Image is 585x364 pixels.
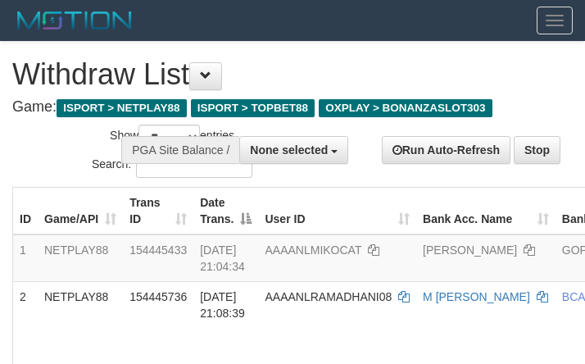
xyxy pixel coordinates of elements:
[12,58,560,91] h1: Withdraw List
[13,234,39,282] td: 1
[129,243,187,257] span: 154445433
[250,143,328,157] span: None selected
[38,234,123,282] td: NETPLAY88
[138,125,200,149] select: Showentries
[416,188,556,235] th: Bank Acc. Name: activate to sort column ascending
[423,290,530,303] a: M [PERSON_NAME]
[92,153,252,178] label: Search:
[38,188,123,235] th: Game/API: activate to sort column ascending
[136,153,252,178] input: Search:
[13,188,39,235] th: ID
[193,188,258,235] th: Date Trans.: activate to sort column descending
[265,243,361,257] span: AAAANLMIKOCAT
[123,188,193,235] th: Trans ID: activate to sort column ascending
[12,8,137,33] img: MOTION_logo.png
[239,136,348,164] button: None selected
[562,290,585,303] span: BCA
[191,99,315,117] span: ISPORT > TOPBET88
[12,99,560,116] h4: Game:
[423,243,517,257] a: [PERSON_NAME]
[57,99,187,117] span: ISPORT > NETPLAY88
[121,136,239,164] div: PGA Site Balance /
[200,243,245,273] span: [DATE] 21:04:34
[200,290,245,320] span: [DATE] 21:08:39
[258,188,416,235] th: User ID: activate to sort column ascending
[265,290,392,303] span: AAAANLRAMADHANI08
[129,290,187,303] span: 154445736
[319,99,492,117] span: OXPLAY > BONANZASLOT303
[110,125,234,149] label: Show entries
